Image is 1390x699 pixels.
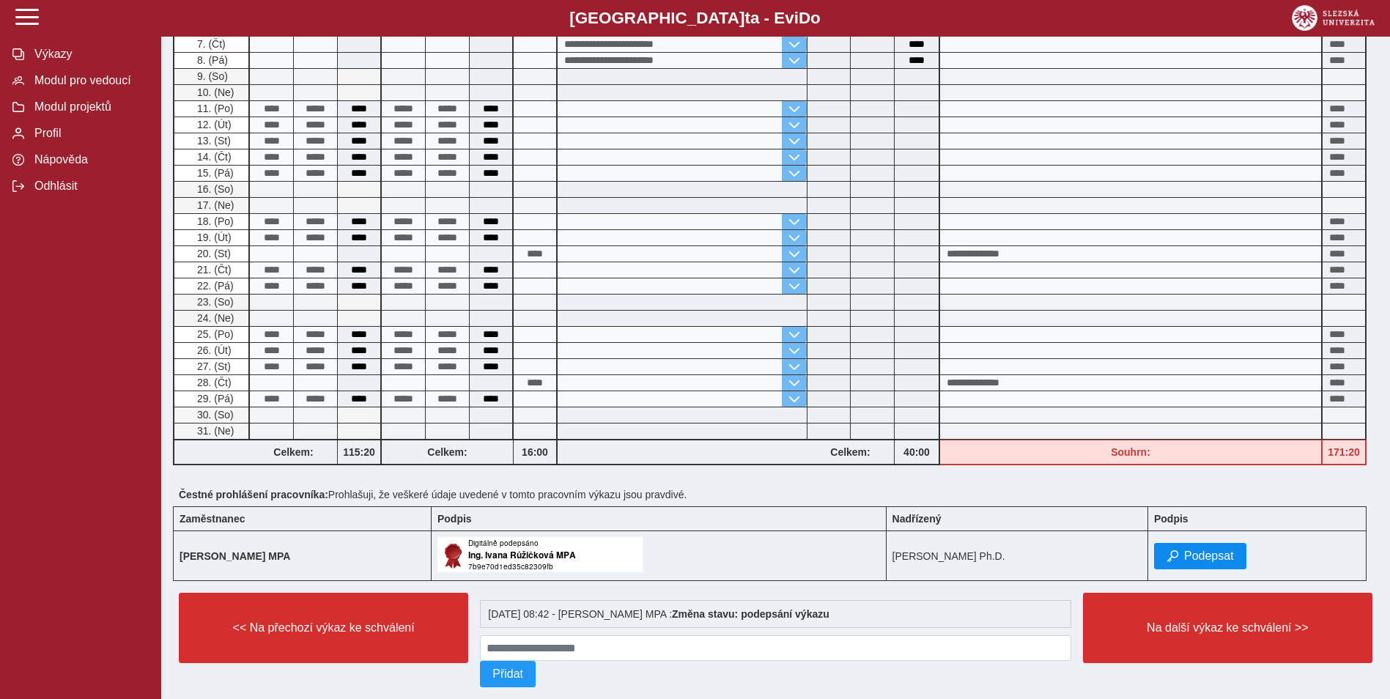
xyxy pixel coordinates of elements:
img: Digitálně podepsáno uživatelem [437,537,643,572]
span: Podepsat [1184,550,1234,563]
span: 17. (Ne) [194,199,234,211]
b: 16:00 [514,446,556,458]
b: Souhrn: [1111,446,1150,458]
span: 11. (Po) [194,103,234,114]
span: t [744,9,750,27]
span: Modul pro vedoucí [30,74,149,87]
td: [PERSON_NAME] Ph.D. [886,531,1147,581]
button: Na další výkaz ke schválení >> [1083,593,1372,663]
span: o [810,9,821,27]
span: 8. (Pá) [194,54,228,66]
b: Čestné prohlášení pracovníka: [179,489,328,500]
span: 12. (Út) [194,119,232,130]
b: Nadřízený [892,513,942,525]
b: Celkem: [382,446,513,458]
img: logo_web_su.png [1292,5,1375,31]
b: 40:00 [895,446,939,458]
span: 30. (So) [194,409,234,421]
b: [PERSON_NAME] MPA [180,550,290,562]
span: 16. (So) [194,183,234,195]
span: Odhlásit [30,180,149,193]
button: Podepsat [1154,543,1246,569]
b: Celkem: [250,446,337,458]
span: 28. (Čt) [194,377,232,388]
span: 7. (Čt) [194,38,226,50]
b: Změna stavu: podepsání výkazu [672,608,829,620]
b: Celkem: [807,446,894,458]
span: 13. (St) [194,135,231,147]
span: D [799,9,810,27]
span: Profil [30,127,149,140]
button: Přidat [480,661,536,687]
span: 31. (Ne) [194,425,234,437]
span: 10. (Ne) [194,86,234,98]
div: Prohlašuji, že veškeré údaje uvedené v tomto pracovním výkazu jsou pravdivé. [173,483,1378,506]
span: 20. (St) [194,248,231,259]
button: << Na přechozí výkaz ke schválení [179,593,468,663]
b: 171:20 [1323,446,1365,458]
span: 25. (Po) [194,328,234,340]
span: 24. (Ne) [194,312,234,324]
span: 19. (Út) [194,232,232,243]
span: 27. (St) [194,360,231,372]
span: 22. (Pá) [194,280,234,292]
b: [GEOGRAPHIC_DATA] a - Evi [44,9,1346,28]
div: Fond pracovní doby (168 h) a součet hodin (171:20 h) se neshodují! [1323,440,1367,465]
b: Podpis [437,513,472,525]
span: 14. (Čt) [194,151,232,163]
span: Na další výkaz ke schválení >> [1095,621,1360,635]
div: [DATE] 08:42 - [PERSON_NAME] MPA : [480,600,1071,628]
span: Přidat [492,667,523,681]
span: 26. (Út) [194,344,232,356]
b: Podpis [1154,513,1188,525]
span: 9. (So) [194,70,228,82]
span: 21. (Čt) [194,264,232,275]
div: Fond pracovní doby (168 h) a součet hodin (171:20 h) se neshodují! [940,440,1323,465]
b: Zaměstnanec [180,513,245,525]
span: Výkazy [30,48,149,61]
span: 15. (Pá) [194,167,234,179]
span: 23. (So) [194,296,234,308]
span: << Na přechozí výkaz ke schválení [191,621,456,635]
span: 18. (Po) [194,215,234,227]
b: 115:20 [338,446,380,458]
span: Nápověda [30,153,149,166]
span: Modul projektů [30,100,149,114]
span: 29. (Pá) [194,393,234,404]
